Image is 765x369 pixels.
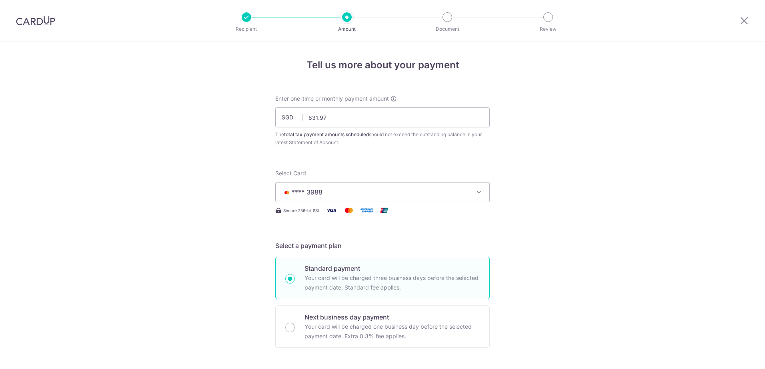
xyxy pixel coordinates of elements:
b: total tax payment amounts scheduled [284,131,369,137]
iframe: Opens a widget where you can find more information [714,345,757,365]
img: Mastercard [341,205,357,215]
span: Secure 256-bit SSL [283,207,320,214]
span: SGD [282,113,302,121]
span: Enter one-time or monthly payment amount [275,95,389,103]
img: CardUp [16,16,55,26]
span: translation missing: en.payables.payment_networks.credit_card.summary.labels.select_card [275,170,306,177]
img: MASTERCARD [282,190,292,195]
h4: Tell us more about your payment [275,58,490,72]
p: Your card will be charged one business day before the selected payment date. Extra 0.3% fee applies. [304,322,480,341]
div: The should not exceed the outstanding balance in your latest Statement of Account. [275,131,490,147]
p: Your card will be charged three business days before the selected payment date. Standard fee appl... [304,273,480,292]
p: Review [519,25,578,33]
img: American Express [358,205,374,215]
p: Amount [317,25,376,33]
input: 0.00 [275,107,490,127]
p: Standard payment [304,264,480,273]
p: Next business day payment [304,312,480,322]
img: Visa [323,205,339,215]
img: Union Pay [376,205,392,215]
h5: Select a payment plan [275,241,490,250]
p: Document [418,25,477,33]
p: Recipient [217,25,276,33]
